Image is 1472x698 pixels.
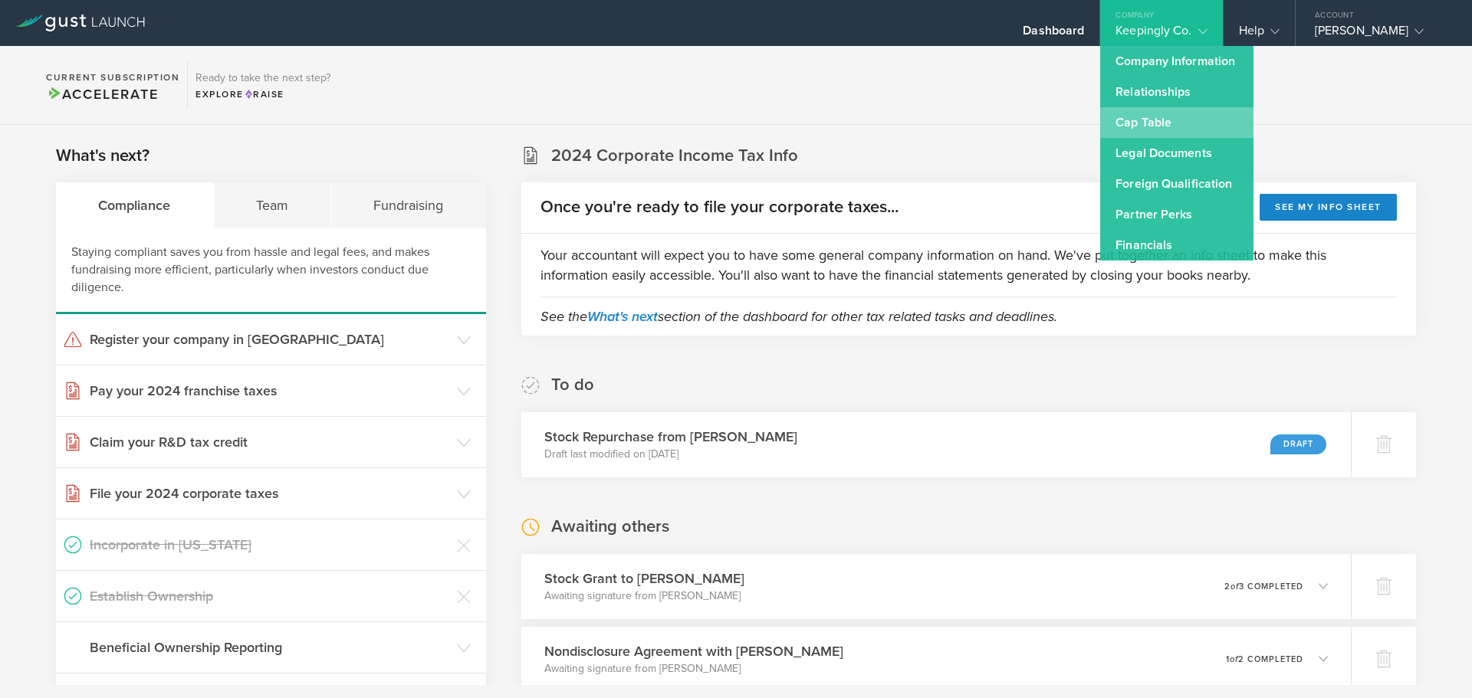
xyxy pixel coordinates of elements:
[1315,23,1445,46] div: [PERSON_NAME]
[1230,654,1238,664] em: of
[1115,23,1207,46] div: Keepingly Co.
[1226,655,1303,664] p: 1 2 completed
[187,61,338,109] div: Ready to take the next step?ExploreRaise
[1395,624,1472,698] iframe: Chat Widget
[540,245,1397,285] p: Your accountant will expect you to have some general company information on hand. We've put toget...
[544,661,843,677] p: Awaiting signature from [PERSON_NAME]
[551,374,594,396] h2: To do
[90,329,449,349] h3: Register your company in [GEOGRAPHIC_DATA]
[1239,23,1280,46] div: Help
[214,182,332,228] div: Team
[90,432,449,452] h3: Claim your R&D tax credit
[544,588,744,604] p: Awaiting signature from [PERSON_NAME]
[1260,194,1397,221] button: See my info sheet
[195,73,330,84] h3: Ready to take the next step?
[90,637,449,657] h3: Beneficial Ownership Reporting
[521,412,1351,477] div: Stock Repurchase from [PERSON_NAME]Draft last modified on [DATE]Draft
[540,196,899,218] h2: Once you're ready to file your corporate taxes...
[1270,434,1326,454] div: Draft
[1224,582,1303,591] p: 2 3 completed
[544,641,843,661] h3: Nondisclosure Agreement with [PERSON_NAME]
[90,586,449,606] h3: Establish Ownership
[587,308,658,325] a: What's next
[56,182,214,228] div: Compliance
[551,516,669,538] h2: Awaiting others
[1023,23,1084,46] div: Dashboard
[544,427,797,447] h3: Stock Repurchase from [PERSON_NAME]
[244,89,284,100] span: Raise
[46,86,158,103] span: Accelerate
[331,182,486,228] div: Fundraising
[551,145,798,167] h2: 2024 Corporate Income Tax Info
[544,447,797,462] p: Draft last modified on [DATE]
[90,483,449,503] h3: File your 2024 corporate taxes
[195,87,330,101] div: Explore
[90,535,449,555] h3: Incorporate in [US_STATE]
[46,73,179,82] h2: Current Subscription
[540,308,1057,325] em: See the section of the dashboard for other tax related tasks and deadlines.
[544,569,744,588] h3: Stock Grant to [PERSON_NAME]
[1230,582,1239,591] em: of
[56,228,486,314] div: Staying compliant saves you from hassle and legal fees, and makes fundraising more efficient, par...
[90,381,449,401] h3: Pay your 2024 franchise taxes
[56,145,149,167] h2: What's next?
